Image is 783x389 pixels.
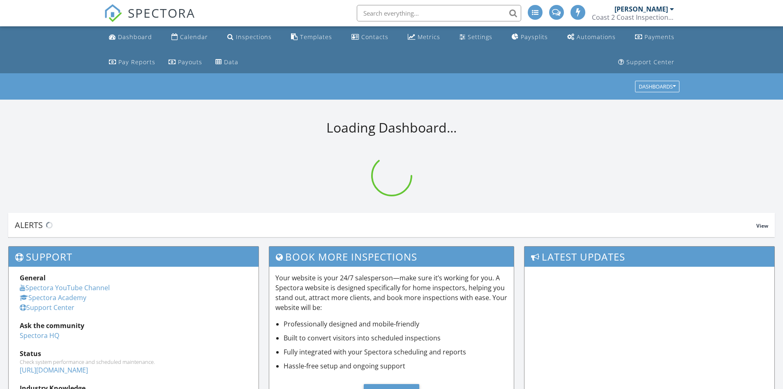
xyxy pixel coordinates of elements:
span: SPECTORA [128,4,195,21]
div: Automations [577,33,616,41]
h3: Book More Inspections [269,247,514,267]
div: Templates [300,33,332,41]
a: Data [212,55,242,70]
div: Check system performance and scheduled maintenance. [20,359,247,365]
a: Support Center [615,55,678,70]
h3: Latest Updates [524,247,774,267]
div: Paysplits [521,33,548,41]
div: Calendar [180,33,208,41]
a: Dashboard [106,30,155,45]
a: Spectora HQ [20,331,59,340]
div: Data [224,58,238,66]
a: Support Center [20,303,74,312]
p: Your website is your 24/7 salesperson—make sure it’s working for you. A Spectora website is desig... [275,273,508,312]
li: Fully integrated with your Spectora scheduling and reports [284,347,508,357]
li: Hassle-free setup and ongoing support [284,361,508,371]
div: Inspections [236,33,272,41]
a: Automations (Advanced) [564,30,619,45]
li: Built to convert visitors into scheduled inspections [284,333,508,343]
div: Payments [644,33,674,41]
a: Spectora Academy [20,293,86,302]
a: Payments [632,30,678,45]
a: SPECTORA [104,11,195,28]
a: Metrics [404,30,443,45]
div: Metrics [418,33,440,41]
input: Search everything... [357,5,521,21]
div: Settings [468,33,492,41]
a: Templates [288,30,335,45]
div: [PERSON_NAME] [614,5,668,13]
div: Payouts [178,58,202,66]
a: Payouts [165,55,206,70]
a: Calendar [168,30,211,45]
div: Pay Reports [118,58,155,66]
a: Paysplits [508,30,551,45]
div: Contacts [361,33,388,41]
span: View [756,222,768,229]
img: The Best Home Inspection Software - Spectora [104,4,122,22]
a: Settings [456,30,496,45]
div: Dashboard [118,33,152,41]
div: Status [20,349,247,359]
strong: General [20,273,46,282]
div: Support Center [626,58,674,66]
li: Professionally designed and mobile-friendly [284,319,508,329]
a: Inspections [224,30,275,45]
a: Spectora YouTube Channel [20,283,110,292]
button: Dashboards [635,81,679,93]
div: Alerts [15,219,756,231]
h3: Support [9,247,259,267]
a: [URL][DOMAIN_NAME] [20,366,88,375]
div: Ask the community [20,321,247,331]
div: Dashboards [639,84,676,90]
a: Pay Reports [106,55,159,70]
div: Coast 2 Coast Inspection Services [592,13,674,21]
a: Contacts [348,30,392,45]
